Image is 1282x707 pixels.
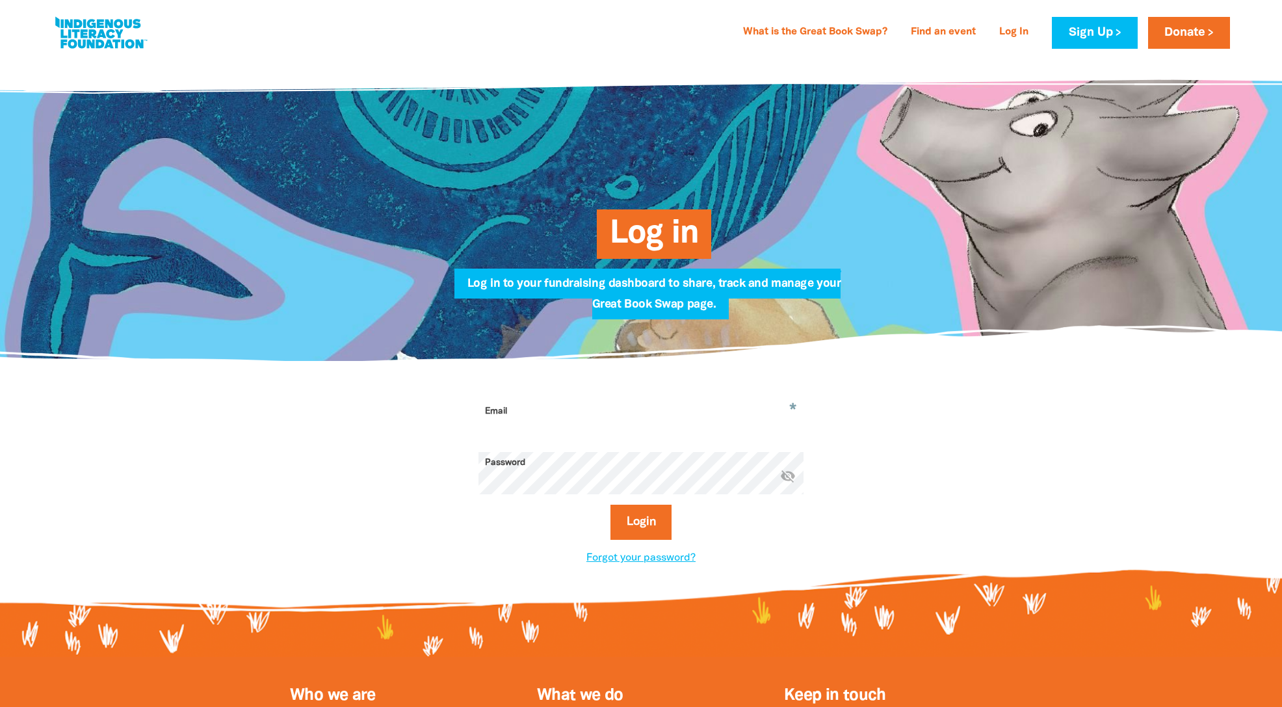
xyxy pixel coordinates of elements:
button: visibility_off [780,468,796,485]
a: Donate [1148,17,1230,49]
a: What is the Great Book Swap? [735,22,895,43]
a: What we do [537,688,623,703]
a: Find an event [903,22,984,43]
button: Login [610,505,672,540]
span: Keep in touch [784,688,886,703]
span: Log in to your fundraising dashboard to share, track and manage your Great Book Swap page. [467,278,841,319]
span: Log in [610,219,699,259]
i: Hide password [780,468,796,483]
a: Forgot your password? [586,554,696,563]
a: Sign Up [1052,17,1137,49]
a: Log In [991,22,1036,43]
a: Who we are [290,688,376,703]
